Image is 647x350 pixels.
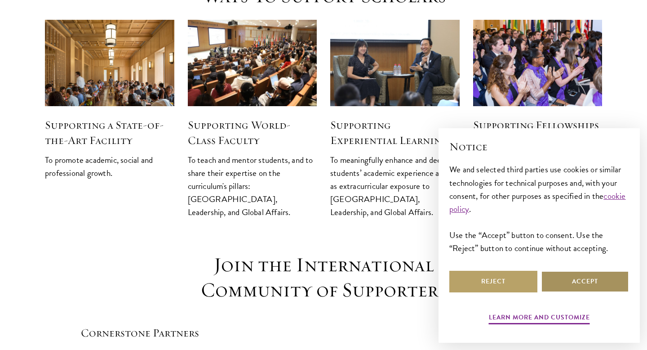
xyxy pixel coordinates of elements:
[449,139,629,154] h2: Notice
[449,271,537,292] button: Reject
[188,153,317,219] p: To teach and mentor students, and to share their expertise on the curriculum's pillars: [GEOGRAPH...
[188,117,317,148] h5: Supporting World-Class Faculty
[330,153,460,219] p: To meaningfully enhance and deepen students’ academic experience as well as extracurricular expos...
[45,117,174,148] h5: Supporting a State-of-the-Art Facility
[162,252,485,303] h1: Join the International Community of Supporters
[45,153,174,179] p: To promote academic, social and professional growth.
[449,163,629,254] div: We and selected third parties use cookies or similar technologies for technical purposes and, wit...
[81,325,566,341] h5: Cornerstone Partners
[473,117,603,133] h5: Supporting Fellowships
[449,189,626,215] a: cookie policy
[541,271,629,292] button: Accept
[330,117,460,148] h5: Supporting Experiential Learning
[489,312,590,326] button: Learn more and customize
